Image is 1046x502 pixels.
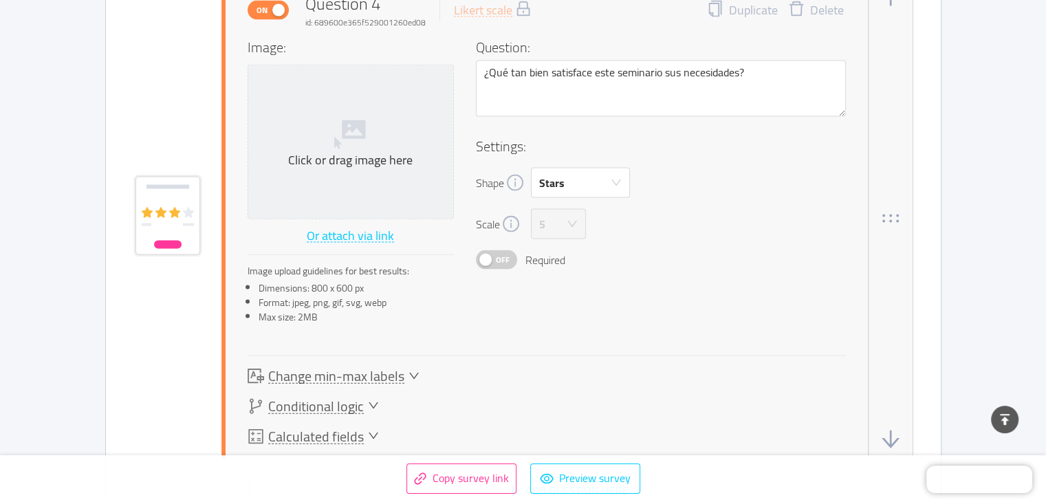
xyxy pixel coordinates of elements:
i: icon: down [567,219,578,231]
li: Dimensions: 800 x 600 px [259,281,454,296]
span: Shape [476,175,504,191]
i: icon: calculator [248,428,264,445]
button: icon: deleteDelete [778,1,854,20]
h4: Image: [248,37,454,58]
button: icon: eyePreview survey [530,463,640,494]
button: Or attach via link [306,225,395,247]
div: Likert scale [454,4,512,17]
i: icon: lock [515,1,532,17]
i: icon: down [408,371,420,382]
span: Click or drag image here [248,65,453,219]
div: Image upload guidelines for best results: [248,264,454,279]
div: icon: calculatorCalculated fields [248,428,379,445]
iframe: Chatra live chat [926,466,1032,493]
li: Format: jpeg, png, gif, svg, webp [259,296,454,310]
div: 5 [539,210,545,239]
button: icon: copyDuplicate [707,1,778,20]
div: icon: downChange min-max labels [248,368,420,384]
h4: Settings: [476,136,846,157]
div: icon: branchesConditional logic [248,398,379,415]
span: Conditional logic [268,400,364,414]
span: Change min-max labels [268,369,404,384]
li: Max size: 2MB [259,310,454,325]
span: Question: [476,34,530,60]
span: Off [493,251,512,269]
span: On [252,1,272,19]
div: Click or drag image here [254,153,448,168]
div: id: 689600e365f529001260ed08 [305,17,426,29]
i: icon: down [368,430,379,443]
span: Scale [476,216,500,232]
button: icon: arrow-down [880,428,902,450]
div: Stars [539,168,565,197]
i: icon: down [368,400,379,413]
i: icon: down [611,177,622,190]
span: Calculated fields [268,430,364,444]
i: icon: info-circle [507,175,523,191]
i: icon: branches [248,398,264,415]
i: icon: info-circle [503,216,519,232]
button: icon: linkCopy survey link [406,463,516,494]
span: Required [525,252,565,268]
